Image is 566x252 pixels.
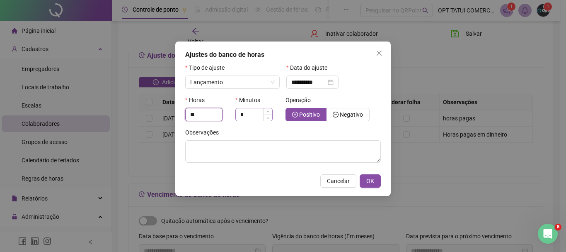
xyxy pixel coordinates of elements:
button: Close [372,46,386,60]
span: Increase Value [263,108,272,115]
span: 8 [555,224,561,230]
span: Positivo [299,111,320,118]
iframe: Intercom live chat [538,224,558,244]
label: Tipo de ajuste [185,63,230,72]
label: Minutos [235,95,266,105]
div: Ajustes do banco de horas [185,50,381,60]
span: Negativo [340,111,363,118]
span: down [266,117,269,120]
span: OK [366,176,374,186]
span: minus-circle [333,112,339,117]
span: Cancelar [327,176,350,186]
span: up [266,110,269,113]
span: Decrease Value [263,115,272,121]
span: plus-circle [292,112,298,117]
label: Operação [285,95,316,105]
span: Lançamento [190,79,223,86]
button: Cancelar [320,174,356,188]
span: close [376,50,382,56]
label: Observações [185,128,224,137]
label: Data do ajuste [286,63,333,72]
button: OK [360,174,381,188]
label: Horas [185,95,210,105]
